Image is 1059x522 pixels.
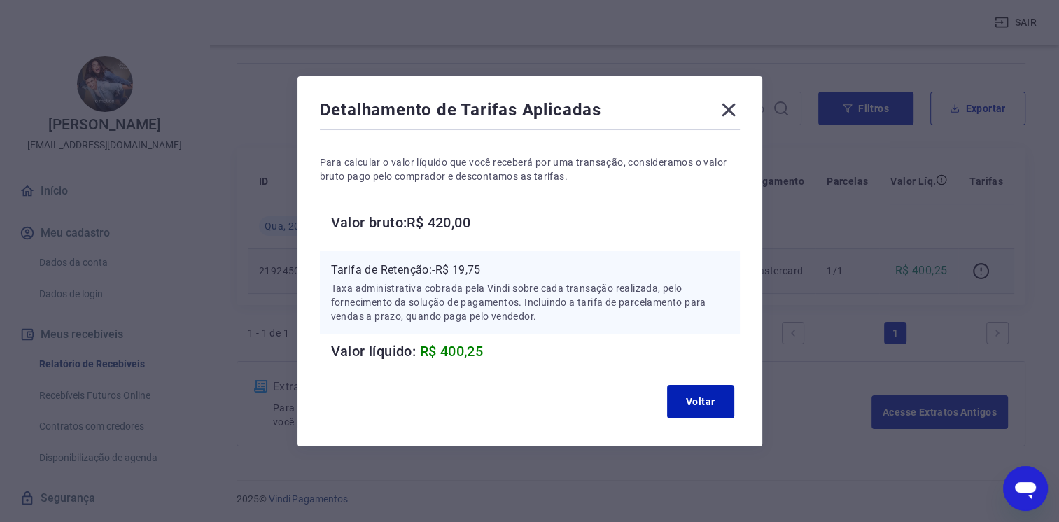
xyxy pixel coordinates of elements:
[1003,466,1048,511] iframe: Botão para abrir a janela de mensagens
[331,262,729,278] p: Tarifa de Retenção: -R$ 19,75
[320,99,740,127] div: Detalhamento de Tarifas Aplicadas
[320,155,740,183] p: Para calcular o valor líquido que você receberá por uma transação, consideramos o valor bruto pag...
[420,343,484,360] span: R$ 400,25
[331,340,740,362] h6: Valor líquido:
[331,211,740,234] h6: Valor bruto: R$ 420,00
[331,281,729,323] p: Taxa administrativa cobrada pela Vindi sobre cada transação realizada, pelo fornecimento da soluç...
[667,385,734,418] button: Voltar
